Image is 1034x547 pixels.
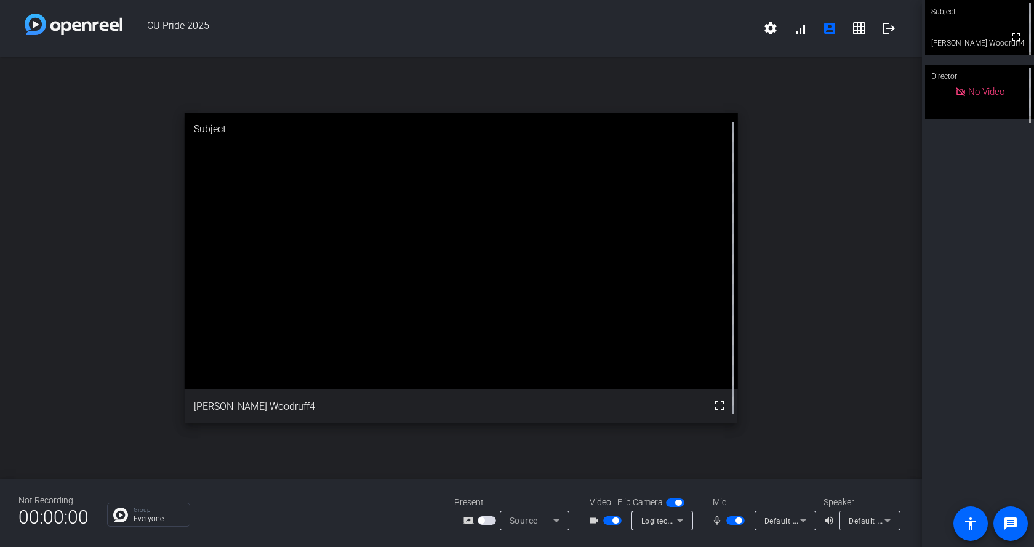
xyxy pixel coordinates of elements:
mat-icon: message [1003,516,1018,531]
p: Everyone [134,515,183,522]
span: 00:00:00 [18,502,89,532]
div: Director [925,65,1034,88]
div: Present [454,496,577,509]
p: Group [134,507,183,513]
span: No Video [968,86,1004,97]
span: Flip Camera [617,496,663,509]
mat-icon: volume_up [824,513,838,528]
span: Source [510,516,538,525]
mat-icon: screen_share_outline [463,513,478,528]
span: CU Pride 2025 [122,14,756,43]
div: Mic [700,496,824,509]
span: Logitech BRIO (046d:085e) [641,516,737,525]
div: Subject [185,113,738,146]
span: Default - Microphone (Logitech BRIO) (046d:085e) [764,516,943,525]
mat-icon: accessibility [963,516,978,531]
mat-icon: fullscreen [1009,30,1024,44]
mat-icon: settings [763,21,778,36]
div: Not Recording [18,494,89,507]
div: Speaker [824,496,897,509]
mat-icon: fullscreen [712,398,727,413]
button: signal_cellular_alt [785,14,815,43]
img: white-gradient.svg [25,14,122,35]
mat-icon: logout [881,21,896,36]
mat-icon: grid_on [852,21,867,36]
span: Video [590,496,611,509]
mat-icon: account_box [822,21,837,36]
mat-icon: mic_none [711,513,726,528]
img: Chat Icon [113,508,128,522]
mat-icon: videocam_outline [588,513,603,528]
